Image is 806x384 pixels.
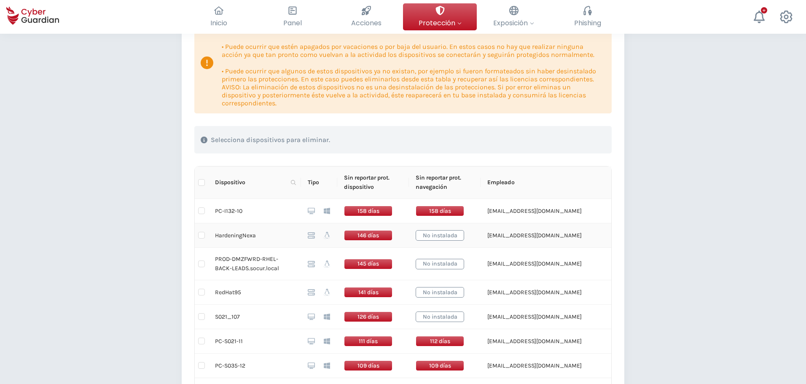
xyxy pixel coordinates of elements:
span: Inicio [210,18,227,28]
p: Selecciona dispositivos para eliminar. [211,136,330,144]
span: Empleado [487,178,621,187]
span: 126 días [344,311,392,322]
button: Inicio [182,3,255,30]
td: [EMAIL_ADDRESS][DOMAIN_NAME] [481,280,634,305]
span: 145 días [344,259,392,269]
span: 158 días [344,206,392,216]
button: Phishing [551,3,624,30]
td: PC-S021-11 [208,329,301,354]
span: 146 días [344,230,392,241]
p: • Puede ocurrir que algunos de estos dispositivos ya no existan, por ejemplo si fueron formateado... [222,67,605,107]
td: [EMAIL_ADDRESS][DOMAIN_NAME] [481,199,634,223]
div: + [761,7,767,13]
th: Sin reportar prot. navegación [409,166,481,199]
td: S021_107 [208,305,301,329]
span: No instalada [416,259,464,269]
span: No instalada [416,230,464,241]
button: Acciones [329,3,403,30]
span: Exposición [493,18,534,28]
span: 141 días [344,287,392,298]
span: Panel [283,18,302,28]
span: No instalada [416,311,464,322]
p: • Puede ocurrir que estén apagados por vacaciones o por baja del usuario. En estos casos no hay q... [222,43,605,59]
td: [EMAIL_ADDRESS][DOMAIN_NAME] [481,248,634,280]
td: PC-I132-10 [208,199,301,223]
span: 109 días [416,360,464,371]
button: Protección [403,3,477,30]
span: 158 días [416,206,464,216]
span: 112 días [416,336,464,346]
button: Panel [255,3,329,30]
td: [EMAIL_ADDRESS][DOMAIN_NAME] [481,329,634,354]
span: Protección [419,18,462,28]
td: HardeningNexa [208,223,301,248]
button: Exposición [477,3,551,30]
span: Acciones [351,18,382,28]
td: PROD-DMZFWRD-RHEL-BACK-LEADS.socur.local [208,248,301,280]
span: 109 días [344,360,392,371]
td: RedHat95 [208,280,301,305]
td: PC-S035-12 [208,354,301,378]
th: Tipo [301,166,337,199]
span: Phishing [574,18,601,28]
span: 111 días [344,336,392,346]
td: [EMAIL_ADDRESS][DOMAIN_NAME] [481,354,634,378]
span: Dispositivo [215,178,287,187]
th: Sin reportar prot. dispositivo [337,166,409,199]
span: No instalada [416,287,464,298]
td: [EMAIL_ADDRESS][DOMAIN_NAME] [481,223,634,248]
td: [EMAIL_ADDRESS][DOMAIN_NAME] [481,305,634,329]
